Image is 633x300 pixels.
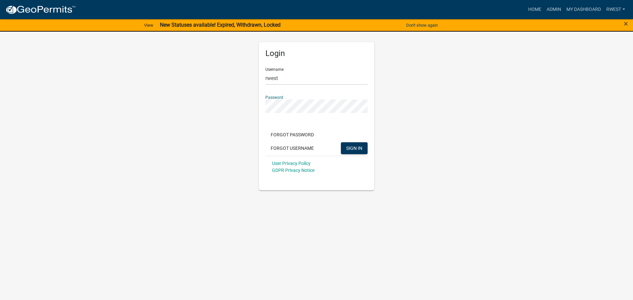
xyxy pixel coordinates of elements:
a: Admin [544,3,564,16]
a: Home [526,3,544,16]
a: GDPR Privacy Notice [272,168,315,173]
button: Close [624,20,628,28]
a: View [141,20,156,31]
strong: New Statuses available! Expired, Withdrawn, Locked [160,22,281,28]
a: rwest [604,3,628,16]
button: Forgot Password [265,129,319,141]
button: Don't show again [404,20,440,31]
a: My Dashboard [564,3,604,16]
button: SIGN IN [341,142,368,154]
a: User Privacy Policy [272,161,311,166]
button: Forgot Username [265,142,319,154]
span: SIGN IN [346,145,362,150]
h5: Login [265,49,368,58]
span: × [624,19,628,28]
